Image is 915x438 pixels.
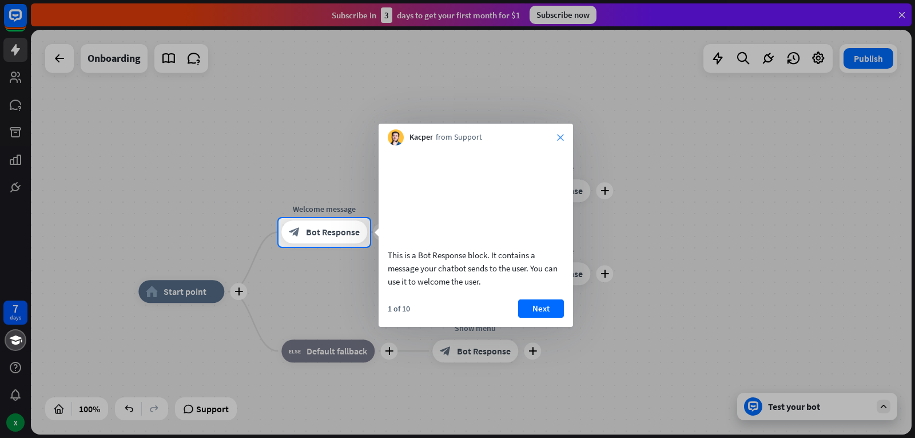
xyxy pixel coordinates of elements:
span: Kacper [409,132,433,143]
i: block_bot_response [289,227,300,238]
button: Next [518,299,564,318]
button: Open LiveChat chat widget [9,5,43,39]
span: from Support [436,132,482,143]
div: This is a Bot Response block. It contains a message your chatbot sends to the user. You can use i... [388,248,564,288]
span: Bot Response [306,227,360,238]
div: 1 of 10 [388,303,410,314]
i: close [557,134,564,141]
